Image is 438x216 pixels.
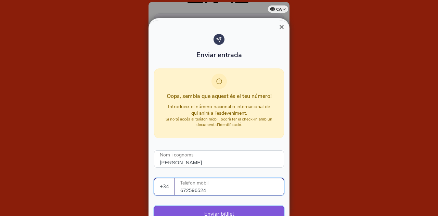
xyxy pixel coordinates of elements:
[167,92,272,100] span: Oops, sembla que aquest és el teu número!
[279,22,284,31] span: ×
[154,150,284,168] input: Nom i cognoms
[165,103,273,127] div: Introdueix el número nacional o internacional de qui anirà a l'esdeveniment.
[175,178,284,188] label: Telèfon mòbil
[180,178,284,195] input: Telèfon mòbil
[196,50,242,60] span: Enviar entrada
[154,150,199,160] label: Nom i cognoms
[166,116,272,127] small: Si no té accés al telèfon mòbil, podrà fer el check-in amb un document d'identificació.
